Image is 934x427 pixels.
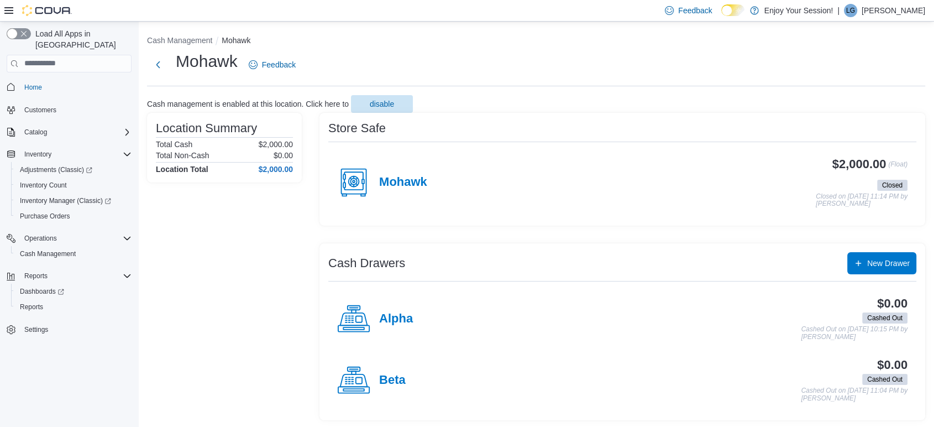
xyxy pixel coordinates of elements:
[721,4,744,16] input: Dark Mode
[20,269,132,283] span: Reports
[15,300,132,314] span: Reports
[832,158,886,171] h3: $2,000.00
[764,4,833,17] p: Enjoy Your Session!
[24,272,48,280] span: Reports
[862,313,907,324] span: Cashed Out
[20,165,92,174] span: Adjustments (Classic)
[2,79,136,95] button: Home
[882,180,902,190] span: Closed
[20,181,67,190] span: Inventory Count
[877,180,907,191] span: Closed
[15,163,132,176] span: Adjustments (Classic)
[11,162,136,178] a: Adjustments (Classic)
[379,175,427,190] h4: Mohawk
[2,231,136,246] button: Operations
[244,54,300,76] a: Feedback
[844,4,857,17] div: Liam George
[22,5,72,16] img: Cova
[20,196,111,205] span: Inventory Manager (Classic)
[11,178,136,193] button: Inventory Count
[262,59,296,70] span: Feedback
[20,232,132,245] span: Operations
[816,193,907,208] p: Closed on [DATE] 11:14 PM by [PERSON_NAME]
[862,374,907,385] span: Cashed Out
[176,50,238,72] h1: Mohawk
[15,210,75,223] a: Purchase Orders
[20,303,43,311] span: Reports
[259,140,293,149] p: $2,000.00
[721,16,722,17] span: Dark Mode
[20,148,56,161] button: Inventory
[2,321,136,337] button: Settings
[862,4,925,17] p: [PERSON_NAME]
[837,4,839,17] p: |
[351,95,413,113] button: disable
[801,326,907,341] p: Cashed Out on [DATE] 10:15 PM by [PERSON_NAME]
[877,358,907,372] h3: $0.00
[24,234,57,243] span: Operations
[11,299,136,315] button: Reports
[20,126,132,139] span: Catalog
[15,163,97,176] a: Adjustments (Classic)
[15,300,48,314] a: Reports
[20,232,61,245] button: Operations
[370,98,394,110] span: disable
[888,158,907,178] p: (Float)
[15,179,71,192] a: Inventory Count
[15,194,116,207] a: Inventory Manager (Classic)
[20,322,132,336] span: Settings
[259,165,293,174] h4: $2,000.00
[11,246,136,262] button: Cash Management
[678,5,712,16] span: Feedback
[11,193,136,209] a: Inventory Manager (Classic)
[867,313,902,323] span: Cashed Out
[24,128,47,137] span: Catalog
[156,122,257,135] h3: Location Summary
[24,325,48,334] span: Settings
[222,36,250,45] button: Mohawk
[379,312,413,326] h4: Alpha
[15,285,132,298] span: Dashboards
[24,83,42,92] span: Home
[15,210,132,223] span: Purchase Orders
[867,258,910,269] span: New Drawer
[24,150,51,159] span: Inventory
[274,151,293,160] p: $0.00
[15,247,132,261] span: Cash Management
[379,373,406,388] h4: Beta
[877,297,907,310] h3: $0.00
[867,374,902,384] span: Cashed Out
[2,102,136,118] button: Customers
[15,194,132,207] span: Inventory Manager (Classic)
[11,209,136,224] button: Purchase Orders
[20,249,76,258] span: Cash Management
[328,122,386,135] h3: Store Safe
[20,287,64,296] span: Dashboards
[801,387,907,402] p: Cashed Out on [DATE] 11:04 PM by [PERSON_NAME]
[2,124,136,140] button: Catalog
[15,247,80,261] a: Cash Management
[20,269,52,283] button: Reports
[20,126,51,139] button: Catalog
[20,80,132,94] span: Home
[156,165,208,174] h4: Location Total
[20,103,132,117] span: Customers
[15,285,69,298] a: Dashboards
[2,268,136,284] button: Reports
[7,75,132,367] nav: Complex example
[156,140,192,149] h6: Total Cash
[20,103,61,117] a: Customers
[846,4,855,17] span: LG
[847,252,916,274] button: New Drawer
[147,100,349,108] p: Cash management is enabled at this location. Click here to
[2,147,136,162] button: Inventory
[147,54,169,76] button: Next
[20,148,132,161] span: Inventory
[31,28,132,50] span: Load All Apps in [GEOGRAPHIC_DATA]
[24,106,56,114] span: Customers
[20,323,53,336] a: Settings
[328,257,405,270] h3: Cash Drawers
[20,212,70,221] span: Purchase Orders
[156,151,209,160] h6: Total Non-Cash
[147,36,212,45] button: Cash Management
